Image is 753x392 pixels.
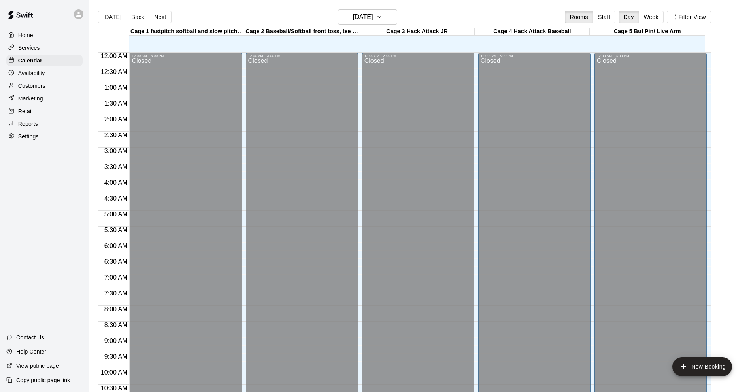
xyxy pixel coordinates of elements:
[6,29,83,41] a: Home
[102,337,130,344] span: 9:00 AM
[481,54,588,58] div: 12:00 AM – 3:00 PM
[102,84,130,91] span: 1:00 AM
[593,11,615,23] button: Staff
[102,195,130,202] span: 4:30 AM
[359,28,474,36] div: Cage 3 Hack Attack JR
[338,9,397,25] button: [DATE]
[6,55,83,66] a: Calendar
[6,131,83,142] a: Settings
[248,54,356,58] div: 12:00 AM – 3:00 PM
[590,28,705,36] div: Cage 5 BullPin/ Live Arm
[102,322,130,328] span: 8:30 AM
[16,348,46,356] p: Help Center
[102,353,130,360] span: 9:30 AM
[565,11,593,23] button: Rooms
[18,69,45,77] p: Availability
[6,93,83,104] a: Marketing
[102,116,130,123] span: 2:00 AM
[18,82,45,90] p: Customers
[18,120,38,128] p: Reports
[18,31,33,39] p: Home
[353,11,373,23] h6: [DATE]
[6,105,83,117] a: Retail
[99,53,130,59] span: 12:00 AM
[475,28,590,36] div: Cage 4 Hack Attack Baseball
[99,68,130,75] span: 12:30 AM
[16,362,59,370] p: View public page
[18,44,40,52] p: Services
[244,28,359,36] div: Cage 2 Baseball/Softball front toss, tee work , No Machine
[99,369,130,376] span: 10:00 AM
[667,11,711,23] button: Filter View
[126,11,149,23] button: Back
[149,11,171,23] button: Next
[102,163,130,170] span: 3:30 AM
[99,385,130,392] span: 10:30 AM
[102,211,130,218] span: 5:00 AM
[102,290,130,297] span: 7:30 AM
[16,376,70,384] p: Copy public page link
[102,306,130,312] span: 8:00 AM
[6,118,83,130] a: Reports
[597,54,704,58] div: 12:00 AM – 3:00 PM
[6,42,83,54] a: Services
[102,100,130,107] span: 1:30 AM
[102,179,130,186] span: 4:00 AM
[102,132,130,138] span: 2:30 AM
[364,54,472,58] div: 12:00 AM – 3:00 PM
[619,11,639,23] button: Day
[129,28,244,36] div: Cage 1 fastpitch softball and slow pitch softball
[16,333,44,341] p: Contact Us
[639,11,664,23] button: Week
[18,107,33,115] p: Retail
[18,95,43,102] p: Marketing
[18,57,42,64] p: Calendar
[102,258,130,265] span: 6:30 AM
[102,274,130,281] span: 7:00 AM
[6,67,83,79] a: Availability
[6,80,83,92] a: Customers
[102,148,130,154] span: 3:00 AM
[18,133,39,140] p: Settings
[102,227,130,233] span: 5:30 AM
[132,54,239,58] div: 12:00 AM – 3:00 PM
[672,357,732,376] button: add
[102,242,130,249] span: 6:00 AM
[98,11,126,23] button: [DATE]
